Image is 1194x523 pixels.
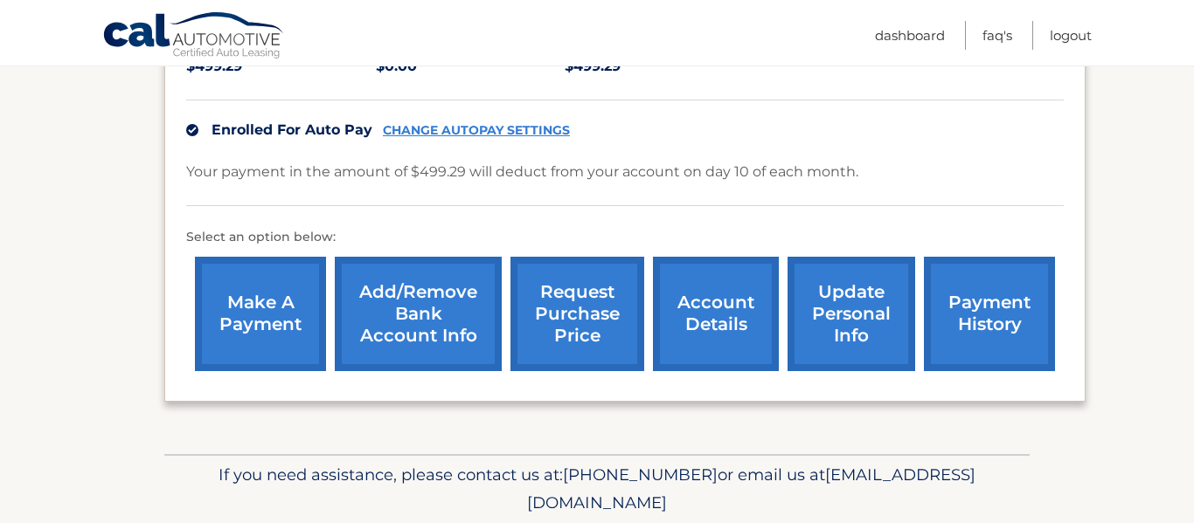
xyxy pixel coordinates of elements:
a: request purchase price [510,257,644,371]
p: Select an option below: [186,227,1064,248]
a: payment history [924,257,1055,371]
a: account details [653,257,779,371]
p: Your payment in the amount of $499.29 will deduct from your account on day 10 of each month. [186,160,858,184]
a: Dashboard [875,21,945,50]
a: CHANGE AUTOPAY SETTINGS [383,123,570,138]
span: Enrolled For Auto Pay [212,121,372,138]
a: Add/Remove bank account info [335,257,502,371]
a: make a payment [195,257,326,371]
a: Logout [1050,21,1092,50]
a: update personal info [788,257,915,371]
p: If you need assistance, please contact us at: or email us at [176,461,1018,517]
img: check.svg [186,124,198,136]
a: Cal Automotive [102,11,286,62]
a: FAQ's [982,21,1012,50]
span: [PHONE_NUMBER] [563,465,718,485]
